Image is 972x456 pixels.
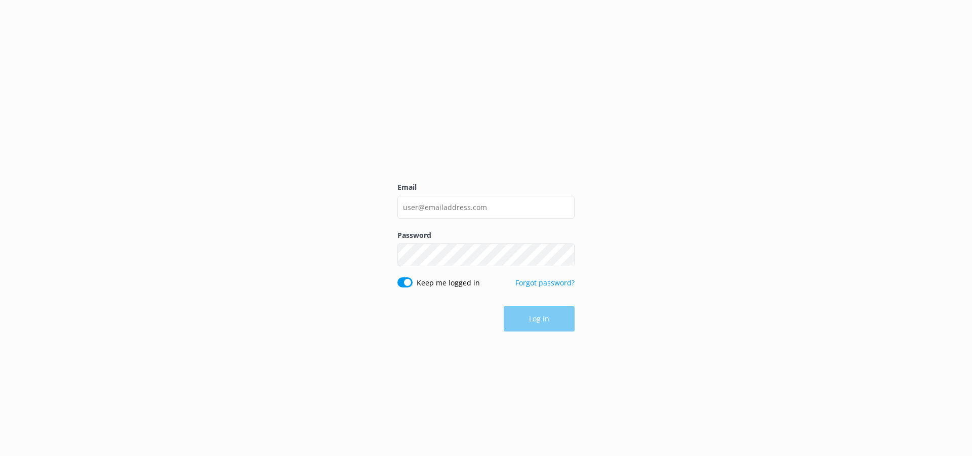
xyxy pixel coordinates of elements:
[515,278,575,287] a: Forgot password?
[554,245,575,265] button: Show password
[417,277,480,288] label: Keep me logged in
[397,230,575,241] label: Password
[397,182,575,193] label: Email
[397,196,575,219] input: user@emailaddress.com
